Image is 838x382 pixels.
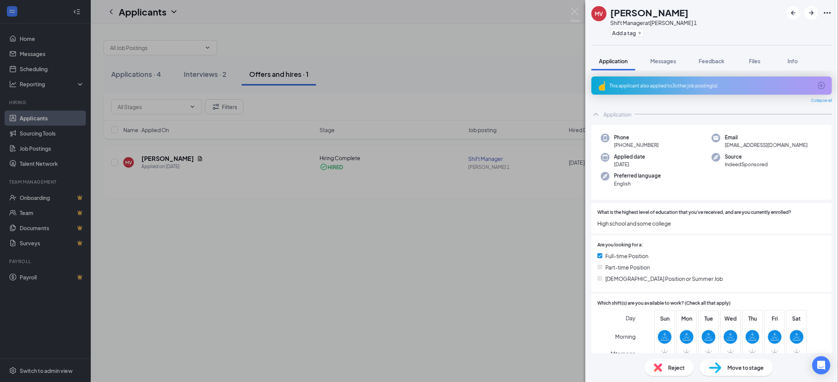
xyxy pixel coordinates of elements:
[807,8,816,17] svg: ArrowRight
[812,356,830,374] div: Open Intercom Messenger
[614,180,661,187] span: English
[702,314,715,323] span: Tue
[597,219,826,228] span: High school and some college
[728,363,764,372] span: Move to stage
[789,8,798,17] svg: ArrowLeftNew
[680,314,694,323] span: Mon
[724,314,737,323] span: Wed
[610,19,697,27] div: Shift Manager at [PERSON_NAME] 1
[614,153,645,161] span: Applied date
[638,31,642,35] svg: Plus
[658,314,672,323] span: Sun
[650,58,676,64] span: Messages
[604,111,632,118] div: Application
[725,161,768,168] span: IndeedSponsored
[788,58,798,64] span: Info
[614,161,645,168] span: [DATE]
[597,300,731,307] span: Which shift(s) are you available to work? (Check all that apply)
[615,330,636,343] span: Morning
[597,209,791,216] span: What is the highest level of education that you've received, and are you currently enrolled?
[605,263,650,271] span: Part-time Position
[605,252,649,260] span: Full-time Position
[725,153,768,161] span: Source
[591,110,601,119] svg: ChevronUp
[610,6,689,19] h1: [PERSON_NAME]
[610,83,812,89] div: This applicant also applied to 3 other job posting(s)
[805,6,818,20] button: ArrowRight
[610,347,636,360] span: Afternoon
[699,58,725,64] span: Feedback
[725,134,808,141] span: Email
[725,141,808,149] span: [EMAIL_ADDRESS][DOMAIN_NAME]
[817,81,826,90] svg: ArrowCircle
[599,58,628,64] span: Application
[610,29,644,37] button: PlusAdd a tag
[614,134,659,141] span: Phone
[787,6,800,20] button: ArrowLeftNew
[597,242,643,249] span: Are you looking for a:
[614,141,659,149] span: [PHONE_NUMBER]
[605,274,723,283] span: [DEMOGRAPHIC_DATA] Position or Summer Job
[823,8,832,17] svg: Ellipses
[626,314,636,322] span: Day
[768,314,782,323] span: Fri
[614,172,661,179] span: Preferred language
[811,98,832,104] span: Collapse all
[595,10,603,17] div: MV
[749,58,760,64] span: Files
[668,363,685,372] span: Reject
[790,314,804,323] span: Sat
[746,314,759,323] span: Thu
